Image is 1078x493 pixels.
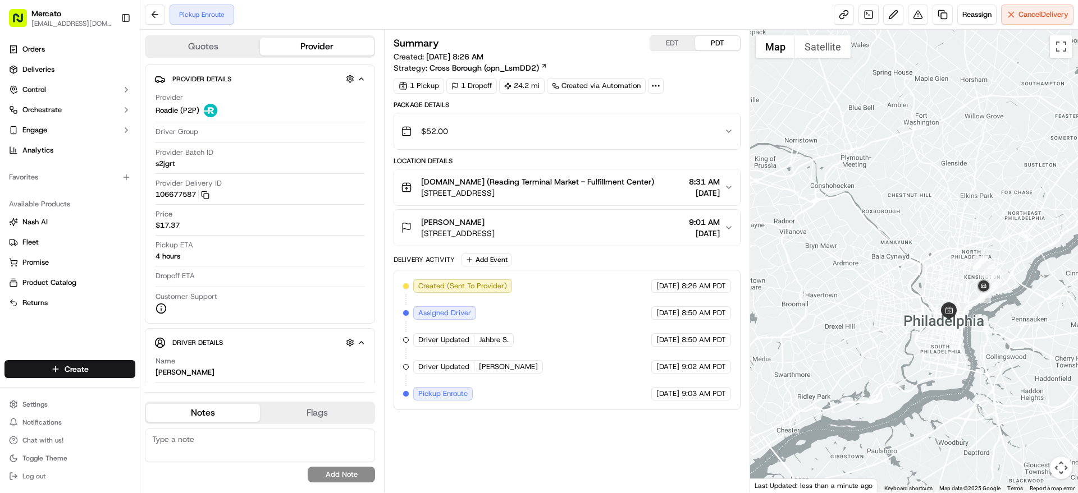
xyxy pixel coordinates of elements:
img: 1736555255976-a54dd68f-1ca7-489b-9aae-adbdc363a1c4 [11,139,31,159]
div: 3 [981,264,995,278]
span: Provider Delivery ID [156,178,222,188]
a: Cross Borough (opn_LsmDD2) [430,62,547,73]
span: Log out [22,472,45,481]
button: Engage [4,121,135,139]
span: Knowledge Base [22,283,86,294]
span: Chat with us! [22,436,63,445]
div: Past conversations [11,178,75,187]
button: Product Catalog [4,274,135,292]
span: Pickup ETA [156,240,193,250]
span: Wisdom [PERSON_NAME] [35,206,120,215]
span: [DATE] [43,236,66,245]
div: 📗 [11,284,20,293]
a: Powered byPylon [79,310,136,319]
button: 106677587 [156,190,209,200]
a: Promise [9,257,131,268]
button: [PERSON_NAME][STREET_ADDRESS]9:01 AM[DATE] [394,210,739,246]
div: 4 hours [156,251,180,261]
span: Cancel Delivery [1018,10,1068,20]
span: [DOMAIN_NAME] (Reading Terminal Market - Fulfillment Center) [421,176,654,187]
span: Promise [22,257,49,268]
span: [DATE] [656,308,679,318]
button: Quotes [146,38,260,56]
span: 9:02 AM PDT [682,362,726,372]
span: 9:03 AM PDT [682,389,726,399]
button: Map camera controls [1050,457,1072,479]
span: Create [65,363,89,375]
span: Pickup Enroute [418,389,468,399]
div: 5 [987,279,1002,293]
span: 9:01 AM [689,216,720,228]
div: 2 [973,256,988,270]
span: Cross Borough (opn_LsmDD2) [430,62,539,73]
span: Fleet [22,237,39,247]
a: Created via Automation [547,78,646,94]
a: Nash AI [9,217,131,227]
span: Created (Sent To Provider) [418,281,507,291]
h3: Summary [394,38,439,48]
span: Deliveries [22,64,54,75]
div: 💻 [95,284,104,293]
span: [DATE] [656,389,679,399]
span: [PERSON_NAME] [421,216,485,228]
span: 8:50 AM PDT [682,335,726,345]
a: Orders [4,40,135,58]
img: Wisdom Oko [11,195,29,217]
div: 1 Pickup [394,78,444,94]
span: Provider [156,93,183,103]
a: Deliveries [4,61,135,79]
span: [DATE] [656,281,679,291]
div: 4 [985,269,1000,284]
div: 1 Dropoff [446,78,497,94]
button: Nash AI [4,213,135,231]
button: PDT [695,36,740,50]
span: [STREET_ADDRESS] [421,187,654,199]
button: Settings [4,397,135,412]
span: Jahbre S. [479,335,509,345]
span: Notifications [22,418,62,427]
span: Driver Group [156,127,198,137]
span: 8:26 AM PDT [682,281,726,291]
button: Control [4,81,135,99]
a: Product Catalog [9,278,131,288]
span: [DATE] [128,206,151,215]
span: Settings [22,400,48,409]
a: Report a map error [1030,485,1075,491]
span: • [37,236,41,245]
button: [EMAIL_ADDRESS][DOMAIN_NAME] [31,19,112,28]
div: 6 [976,288,991,303]
button: Create [4,360,135,378]
img: Nash [11,43,34,66]
span: Pylon [112,310,136,319]
button: Fleet [4,233,135,251]
span: Analytics [22,145,53,155]
span: Provider Batch ID [156,148,213,158]
span: Customer Support [156,292,217,302]
a: Terms (opens in new tab) [1007,485,1023,491]
span: Engage [22,125,47,135]
span: 8:50 AM PDT [682,308,726,318]
span: • [122,206,126,215]
span: Toggle Theme [22,454,67,463]
button: Notifications [4,414,135,430]
button: Mercato[EMAIL_ADDRESS][DOMAIN_NAME] [4,4,116,31]
a: Fleet [9,237,131,247]
span: Driver Updated [418,335,469,345]
span: Dropoff ETA [156,271,195,281]
button: Provider Details [154,70,366,88]
button: Orchestrate [4,101,135,119]
div: [PERSON_NAME] [156,367,214,377]
span: Map data ©2025 Google [939,485,1001,491]
button: Flags [260,404,374,422]
div: Last Updated: less than a minute ago [750,478,878,492]
img: Google [753,478,790,492]
p: Welcome 👋 [11,77,204,95]
span: Price [156,209,172,219]
button: Notes [146,404,260,422]
button: Start new chat [191,142,204,156]
button: Log out [4,468,135,484]
button: See all [174,176,204,189]
button: $52.00 [394,113,739,149]
a: Analytics [4,141,135,159]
